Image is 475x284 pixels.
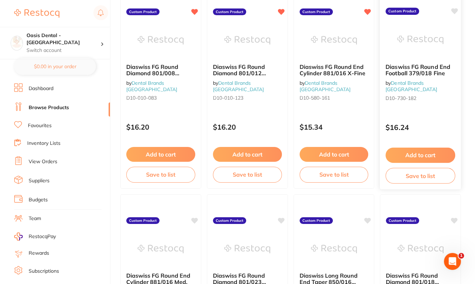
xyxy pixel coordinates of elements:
[386,95,416,101] span: D10-730-182
[29,177,50,184] a: Suppliers
[300,123,369,131] p: $15.34
[300,63,365,77] span: Diaswiss FG Round End Cylinder 881/016 X-Fine
[213,64,282,77] b: Diaswiss FG Round Diamond 801/012 Medium
[300,80,351,93] span: by
[29,250,49,257] a: Rewards
[213,95,243,101] span: D10-010-123
[300,147,369,162] button: Add to cart
[213,80,264,93] span: by
[300,167,369,182] button: Save to list
[11,36,23,48] img: Oasis Dental - Brighton
[14,5,59,22] a: Restocq Logo
[29,268,59,275] a: Subscriptions
[126,123,195,131] p: $16.20
[29,85,53,92] a: Dashboard
[386,63,455,76] b: Diaswiss FG Round End Football 379/018 Fine
[213,147,282,162] button: Add to cart
[126,8,160,16] label: Custom Product
[29,233,56,240] span: RestocqPay
[300,95,330,101] span: D10-580-161
[27,32,100,46] h4: Oasis Dental - Brighton
[300,64,369,77] b: Diaswiss FG Round End Cylinder 881/016 X-Fine
[126,217,160,224] label: Custom Product
[458,253,464,259] span: 1
[300,80,351,93] a: Dental Brands [GEOGRAPHIC_DATA]
[14,232,56,241] a: RestocqPay
[300,8,333,16] label: Custom Product
[126,64,195,77] b: Diaswiss FG Round Diamond 801/008 Medium
[224,23,270,58] img: Diaswiss FG Round Diamond 801/012 Medium
[213,217,246,224] label: Custom Product
[27,140,60,147] a: Inventory Lists
[126,95,157,101] span: D10-010-083
[311,231,357,267] img: Diaswiss Long Round End Taper 850/016 Extra-Fine
[126,63,179,83] span: Diaswiss FG Round Diamond 801/008 Medium
[386,8,419,15] label: Custom Product
[126,80,177,93] span: by
[213,63,266,83] span: Diaswiss FG Round Diamond 801/012 Medium
[398,231,444,267] img: Diaswiss FG Round Diamond 801/018 Medium
[213,8,246,16] label: Custom Product
[213,80,264,93] a: Dental Brands [GEOGRAPHIC_DATA]
[126,147,195,162] button: Add to cart
[29,215,41,222] a: Team
[311,23,357,58] img: Diaswiss FG Round End Cylinder 881/016 X-Fine
[386,79,437,93] span: by
[138,23,184,58] img: Diaswiss FG Round Diamond 801/008 Medium
[386,148,455,163] button: Add to cart
[213,167,282,182] button: Save to list
[29,196,48,203] a: Budgets
[29,158,57,165] a: View Orders
[126,167,195,182] button: Save to list
[386,217,419,224] label: Custom Product
[300,217,333,224] label: Custom Product
[28,122,52,129] a: Favourites
[386,123,455,131] p: $16.24
[14,58,96,75] button: $0.00 in your order
[29,104,69,111] a: Browse Products
[213,123,282,131] p: $16.20
[224,231,270,267] img: Diaswiss FG Round Diamond 801/023 Medium
[386,63,450,77] span: Diaswiss FG Round End Football 379/018 Fine
[386,79,437,93] a: Dental Brands [GEOGRAPHIC_DATA]
[397,22,444,58] img: Diaswiss FG Round End Football 379/018 Fine
[386,168,455,184] button: Save to list
[126,80,177,93] a: Dental Brands [GEOGRAPHIC_DATA]
[138,231,184,267] img: Diaswiss FG Round End Cylinder 881/016 Med.
[27,47,100,54] p: Switch account
[14,9,59,18] img: Restocq Logo
[14,232,23,241] img: RestocqPay
[444,253,461,270] iframe: Intercom live chat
